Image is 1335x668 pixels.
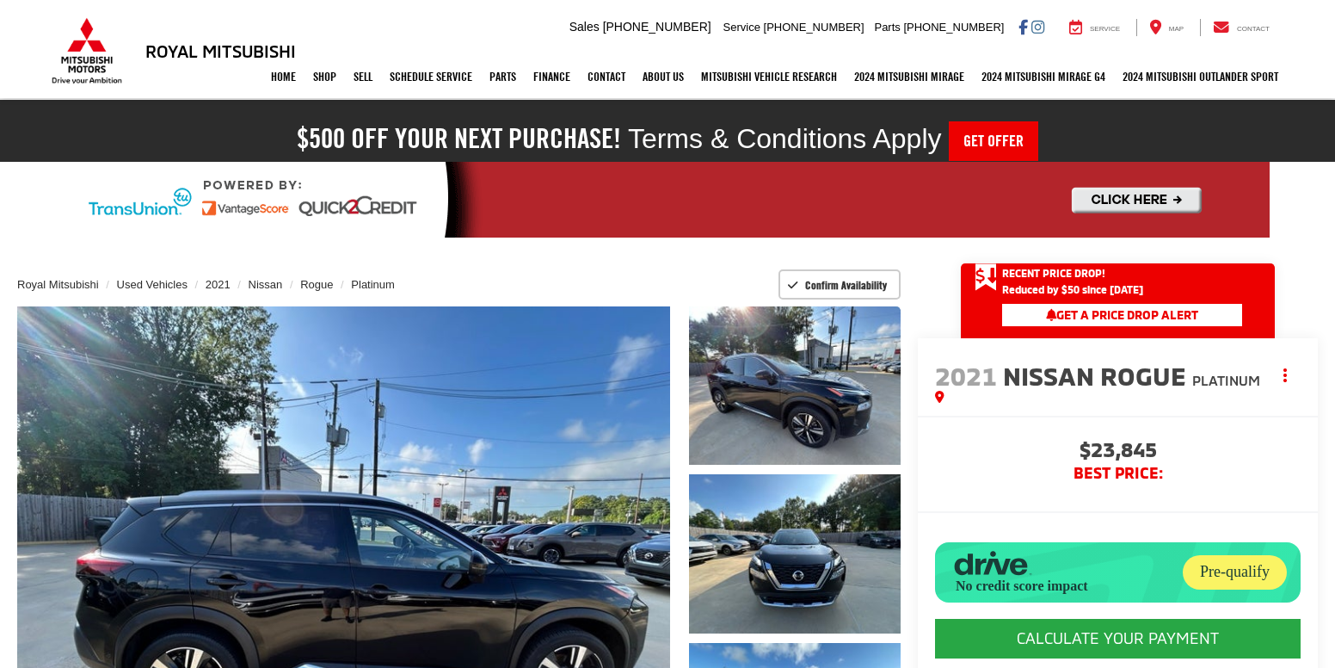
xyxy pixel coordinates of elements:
[1002,266,1105,281] span: Recent Price Drop!
[1018,20,1028,34] a: Facebook: Click to visit our Facebook page
[949,121,1038,161] a: Get Offer
[145,41,296,60] h3: Royal Mitsubishi
[961,263,1275,284] a: Get Price Drop Alert Recent Price Drop!
[345,55,381,98] a: Sell
[206,278,231,291] a: 2021
[634,55,692,98] a: About Us
[686,304,902,467] img: 2021 Nissan Rogue Platinum
[935,360,997,391] span: 2021
[1031,20,1044,34] a: Instagram: Click to visit our Instagram page
[481,55,525,98] a: Parts: Opens in a new tab
[1090,25,1120,33] span: Service
[381,55,481,98] a: Schedule Service: Opens in a new tab
[1270,361,1301,391] button: Actions
[117,278,188,291] a: Used Vehicles
[65,162,1270,238] img: Quick2Credit
[297,127,621,151] h2: $500 off your next purchase!
[628,123,942,154] span: Terms & Conditions Apply
[1003,360,1192,391] span: Nissan Rogue
[48,17,126,84] img: Mitsubishi
[569,20,600,34] span: Sales
[723,21,760,34] span: Service
[1237,25,1270,33] span: Contact
[1192,372,1260,388] span: Platinum
[935,465,1301,482] span: BEST PRICE:
[1136,19,1197,36] a: Map
[249,278,283,291] a: Nissan
[300,278,333,291] a: Rogue
[764,21,864,34] span: [PHONE_NUMBER]
[1169,25,1184,33] span: Map
[805,278,887,292] span: Confirm Availability
[973,55,1114,98] a: 2024 Mitsubishi Mirage G4
[689,474,901,634] a: Expand Photo 2
[579,55,634,98] a: Contact
[689,306,901,466] a: Expand Photo 1
[17,278,99,291] a: Royal Mitsubishi
[874,21,900,34] span: Parts
[686,473,902,635] img: 2021 Nissan Rogue Platinum
[975,263,997,293] span: Get Price Drop Alert
[603,20,711,34] span: [PHONE_NUMBER]
[305,55,345,98] a: Shop
[1046,307,1198,322] span: Get a Price Drop Alert
[778,269,901,300] button: Confirm Availability
[1002,284,1242,295] span: Reduced by $50 since [DATE]
[692,55,846,98] a: Mitsubishi Vehicle Research
[1283,368,1287,382] span: dropdown dots
[935,619,1301,659] : CALCULATE YOUR PAYMENT
[1200,19,1283,36] a: Contact
[903,21,1004,34] span: [PHONE_NUMBER]
[1114,55,1287,98] a: 2024 Mitsubishi Outlander SPORT
[525,55,579,98] a: Finance
[351,278,395,291] a: Platinum
[262,55,305,98] a: Home
[1056,19,1133,36] a: Service
[935,439,1301,465] span: $23,845
[846,55,973,98] a: 2024 Mitsubishi Mirage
